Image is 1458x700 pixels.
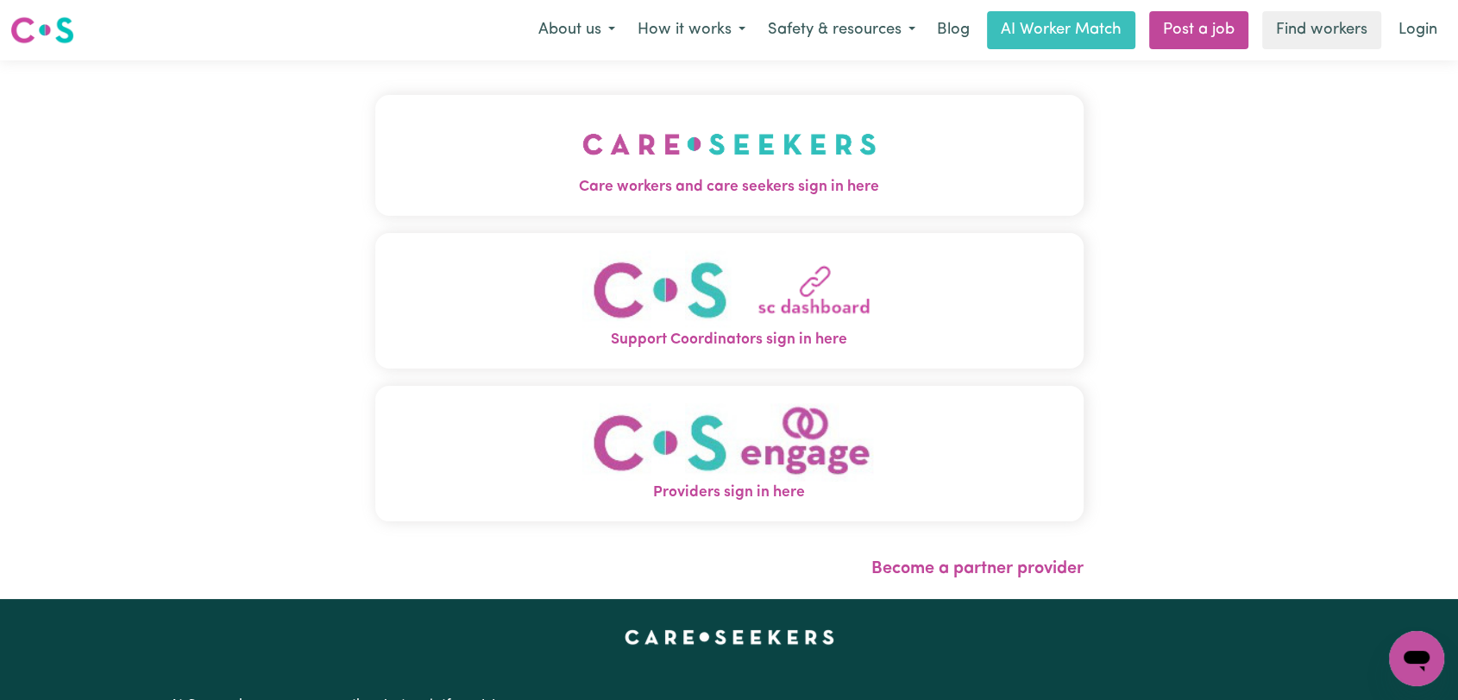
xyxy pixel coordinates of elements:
[1388,11,1448,49] a: Login
[375,95,1084,216] button: Care workers and care seekers sign in here
[987,11,1135,49] a: AI Worker Match
[375,176,1084,199] span: Care workers and care seekers sign in here
[625,630,834,644] a: Careseekers home page
[375,386,1084,521] button: Providers sign in here
[871,560,1084,577] a: Become a partner provider
[527,12,626,48] button: About us
[927,11,980,49] a: Blog
[375,329,1084,351] span: Support Coordinators sign in here
[375,233,1084,369] button: Support Coordinators sign in here
[10,10,74,50] a: Careseekers logo
[1389,631,1444,686] iframe: Button to launch messaging window
[626,12,757,48] button: How it works
[10,15,74,46] img: Careseekers logo
[757,12,927,48] button: Safety & resources
[375,482,1084,504] span: Providers sign in here
[1262,11,1381,49] a: Find workers
[1149,11,1248,49] a: Post a job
